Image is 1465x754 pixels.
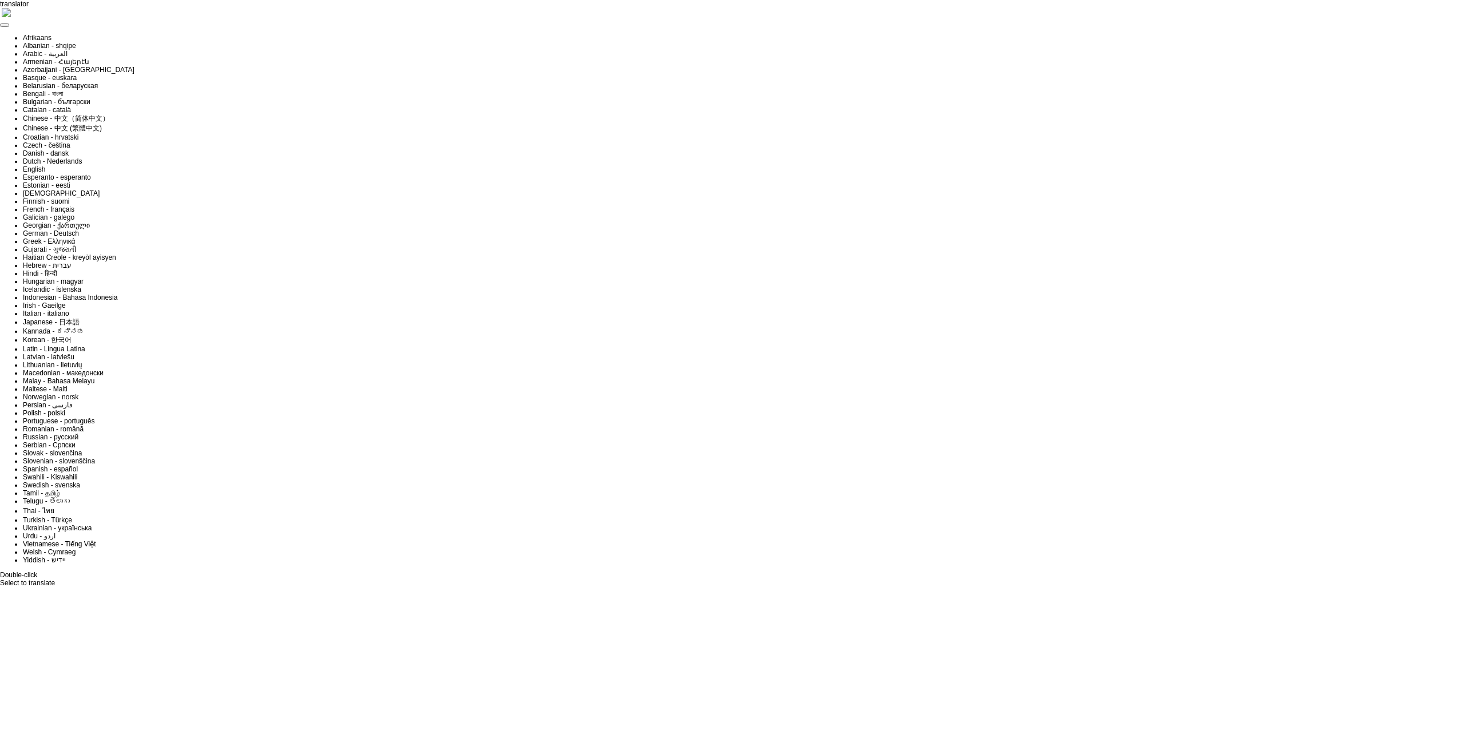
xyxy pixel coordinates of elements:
[23,457,95,465] a: Slovenian - slovenščina
[23,141,70,149] a: Czech - čeština
[23,245,76,253] a: Gujarati - ગુજરાતી
[23,133,78,141] a: Croatian - hrvatski
[23,173,91,181] a: Esperanto - esperanto
[23,497,70,505] a: Telugu - తెలుగు
[23,221,90,229] a: Georgian - ქართული
[23,157,82,165] a: Dutch - Nederlands
[23,309,69,318] a: Italian - italiano
[23,449,82,457] a: Slovak - slovenčina
[23,465,78,473] a: Spanish - español
[23,106,71,114] a: Catalan - català
[23,377,94,385] a: Malay - Bahasa Melayu
[23,556,66,564] a: Yiddish - יידיש
[23,197,69,205] a: Finnish - suomi
[23,385,68,393] a: Maltese - Malti
[23,318,80,326] a: Japanese - 日本語
[23,237,75,245] a: Greek - Ελληνικά
[23,369,104,377] a: Macedonian - македонски
[23,114,109,122] a: Chinese - 中文（简体中文）
[23,213,74,221] a: Galician - galego
[23,425,84,433] a: Romanian - română
[23,58,89,66] a: Armenian - Հայերէն
[23,516,72,524] a: Turkish - Türkçe
[23,441,76,449] a: Serbian - Српски
[23,327,84,335] a: Kannada - ಕನ್ನಡ
[23,269,57,277] a: Hindi - हिन्दी
[23,82,98,90] a: Belarusian - беларуская
[23,393,78,401] a: Norwegian - norsk
[23,473,77,481] a: Swahili - Kiswahili
[23,74,77,82] a: Basque - euskara
[23,345,85,353] a: Latin - Lingua Latina
[23,540,96,548] a: Vietnamese - Tiếng Việt
[23,149,69,157] a: Danish - dansk
[2,8,11,17] img: right-arrow.png
[23,189,100,197] a: [DEMOGRAPHIC_DATA]
[23,181,70,189] a: Estonian - eesti
[23,301,66,309] a: Irish - Gaeilge
[23,524,92,532] a: Ukrainian - українська
[23,34,52,42] a: Afrikaans
[23,548,76,556] a: Welsh - Cymraeg
[23,277,84,285] a: Hungarian - magyar
[23,361,82,369] a: Lithuanian - lietuvių
[23,205,74,213] a: French - français
[23,489,60,497] a: Tamil - தமிழ்
[23,50,68,58] a: Arabic - ‎‫العربية‬‎
[23,253,116,261] a: Haitian Creole - kreyòl ayisyen
[23,409,65,417] a: Polish - polski
[23,66,134,74] a: Azerbaijani - [GEOGRAPHIC_DATA]
[23,481,80,489] a: Swedish - svenska
[23,417,94,425] a: Portuguese - português
[23,507,54,515] a: Thai - ไทย
[23,165,45,173] a: English
[23,261,72,269] a: Hebrew - ‎‫עברית‬‎
[23,90,63,98] a: Bengali - বাংলা
[23,42,76,50] a: Albanian - shqipe
[23,336,72,344] a: Korean - 한국어
[23,98,90,106] a: Bulgarian - български
[23,124,102,132] a: Chinese - 中文 (繁體中文)
[23,401,73,409] a: Persian - ‎‫فارسی‬‎
[23,353,74,361] a: Latvian - latviešu
[23,293,117,301] a: Indonesian - Bahasa Indonesia
[23,285,81,293] a: Icelandic - íslenska
[23,433,78,441] a: Russian - русский
[23,532,56,540] a: Urdu - ‎‫اردو‬‎
[23,229,79,237] a: German - Deutsch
